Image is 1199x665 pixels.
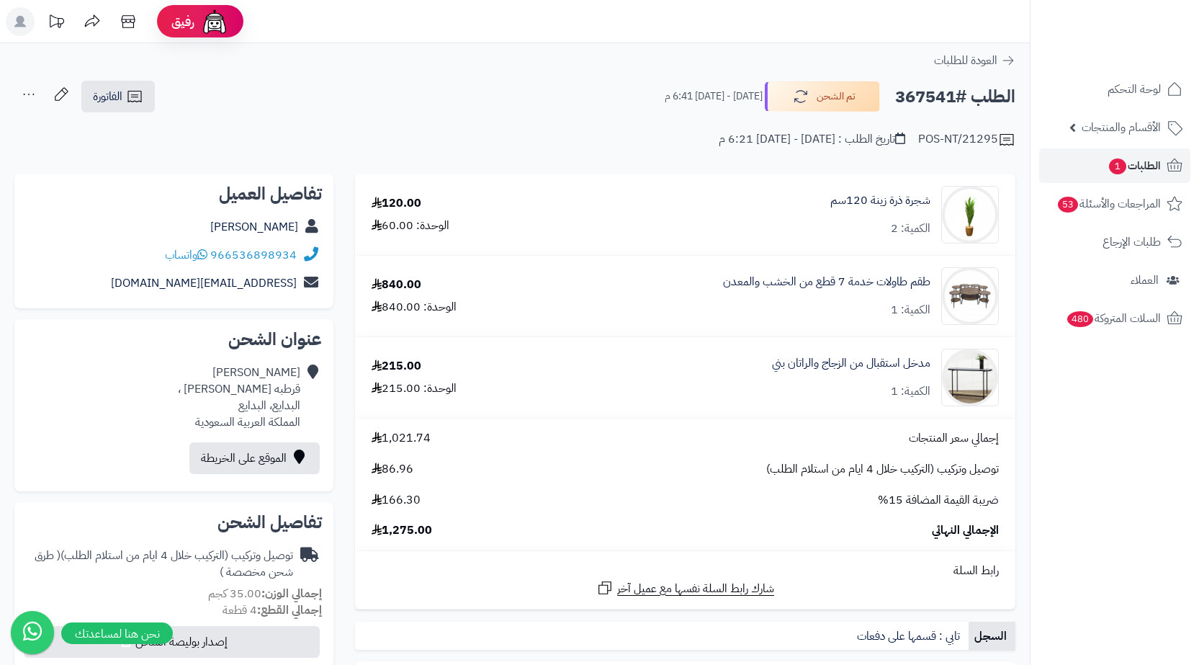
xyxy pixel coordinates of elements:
span: السلات المتروكة [1066,308,1161,329]
span: لوحة التحكم [1108,79,1161,99]
span: 1,275.00 [372,522,432,539]
a: لوحة التحكم [1039,72,1190,107]
a: واتساب [165,246,207,264]
span: 480 [1067,311,1093,327]
div: [PERSON_NAME] قرطبه [PERSON_NAME] ، البدايع، البدايع المملكة العربية السعودية [178,365,300,430]
div: الوحدة: 215.00 [372,380,457,397]
div: الكمية: 1 [891,383,930,400]
a: 966536898934 [210,246,297,264]
span: توصيل وتركيب (التركيب خلال 4 ايام من استلام الطلب) [766,461,999,478]
div: 120.00 [372,195,421,212]
a: المراجعات والأسئلة53 [1039,187,1190,221]
span: ضريبة القيمة المضافة 15% [878,492,999,509]
span: العملاء [1131,270,1159,290]
div: الكمية: 2 [891,220,930,237]
span: الأقسام والمنتجات [1082,117,1161,138]
h2: تفاصيل العميل [26,185,322,202]
span: 53 [1058,197,1078,213]
a: تحديثات المنصة [38,7,74,40]
small: 35.00 كجم [208,585,322,602]
img: 1741257452-1-90x90.jpg [942,267,998,325]
a: طقم طاولات خدمة 7 قطع من الخشب والمعدن [723,274,930,290]
h2: تفاصيل الشحن [26,514,322,531]
a: السلات المتروكة480 [1039,301,1190,336]
img: 1751870840-1-90x90.jpg [942,349,998,406]
a: [EMAIL_ADDRESS][DOMAIN_NAME] [111,275,297,292]
span: إجمالي سعر المنتجات [909,430,999,447]
div: رابط السلة [361,563,1010,579]
span: العودة للطلبات [934,52,997,69]
img: 1693058453-76574576-90x90.jpg [942,186,998,244]
a: شارك رابط السلة نفسها مع عميل آخر [596,579,774,597]
img: ai-face.png [200,7,229,36]
div: 840.00 [372,277,421,293]
span: طلبات الإرجاع [1103,232,1161,252]
span: الطلبات [1108,156,1161,176]
button: تم الشحن [765,81,880,112]
span: المراجعات والأسئلة [1056,194,1161,214]
small: [DATE] - [DATE] 6:41 م [665,89,763,104]
span: ( طرق شحن مخصصة ) [35,547,293,581]
a: العودة للطلبات [934,52,1015,69]
a: [PERSON_NAME] [210,218,298,236]
span: الإجمالي النهائي [932,522,999,539]
a: شجرة ذرة زينة 120سم [830,192,930,209]
div: POS-NT/21295 [918,131,1015,148]
a: الفاتورة [81,81,155,112]
strong: إجمالي القطع: [257,602,322,619]
span: رفيق [171,13,194,30]
div: 215.00 [372,358,421,375]
a: طلبات الإرجاع [1039,225,1190,259]
a: الطلبات1 [1039,148,1190,183]
a: السجل [969,622,1015,651]
button: إصدار بوليصة الشحن [24,626,320,658]
div: تاريخ الطلب : [DATE] - [DATE] 6:21 م [719,131,905,148]
a: مدخل استقبال من الزجاج والراتان بني [772,355,930,372]
a: تابي : قسمها على دفعات [851,622,969,651]
div: الوحدة: 60.00 [372,218,449,234]
div: الكمية: 1 [891,302,930,318]
strong: إجمالي الوزن: [261,585,322,602]
span: 1 [1109,159,1126,174]
span: 86.96 [372,461,413,478]
span: 166.30 [372,492,421,509]
a: العملاء [1039,263,1190,298]
a: الموقع على الخريطة [189,442,320,474]
small: 4 قطعة [223,602,322,619]
span: شارك رابط السلة نفسها مع عميل آخر [617,581,774,597]
span: الفاتورة [93,88,122,105]
div: الوحدة: 840.00 [372,299,457,316]
h2: عنوان الشحن [26,331,322,348]
h2: الطلب #367541 [895,82,1015,112]
span: 1,021.74 [372,430,431,447]
div: توصيل وتركيب (التركيب خلال 4 ايام من استلام الطلب) [26,548,293,581]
